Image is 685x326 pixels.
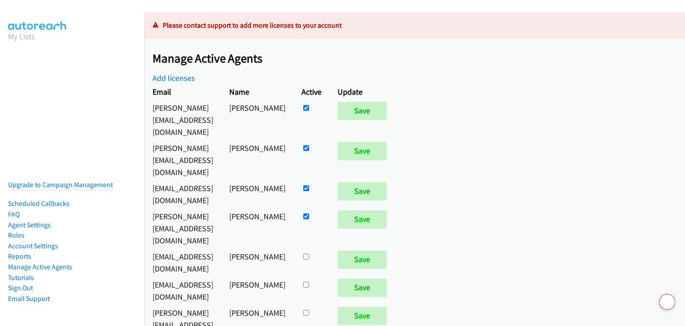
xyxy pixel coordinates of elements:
td: [PERSON_NAME][EMAIL_ADDRESS][DOMAIN_NAME] [144,140,221,180]
input: Save [338,102,387,120]
a: Agent Settings [8,221,51,229]
a: Add licenses [153,73,195,83]
h2: Manage Active Agents [153,51,685,66]
iframe: Resource Center [660,127,685,198]
p: Please contact support to add more licenses to your account [153,20,677,31]
iframe: Checklist [610,287,678,319]
a: Email Support [8,294,50,303]
input: Save [338,279,387,297]
td: [EMAIL_ADDRESS][DOMAIN_NAME] [144,180,221,209]
a: Scheduled Callbacks [8,199,70,208]
th: Name [221,84,293,100]
a: Tutorials [8,273,34,282]
td: [PERSON_NAME][EMAIL_ADDRESS][DOMAIN_NAME] [144,209,221,249]
input: Save [338,142,387,160]
td: [PERSON_NAME][EMAIL_ADDRESS][DOMAIN_NAME] [144,100,221,140]
a: Sign Out [8,284,33,292]
a: Roles [8,231,25,239]
a: Upgrade to Campaign Management [8,180,113,189]
td: [EMAIL_ADDRESS][DOMAIN_NAME] [144,277,221,305]
a: My Lists [8,31,35,42]
input: Save [338,307,387,325]
td: [PERSON_NAME] [221,100,293,140]
a: Account Settings [8,242,58,250]
input: Save [338,251,387,268]
input: Save [338,210,387,228]
a: Manage Active Agents [8,263,72,271]
td: [EMAIL_ADDRESS][DOMAIN_NAME] [144,249,221,277]
td: [PERSON_NAME] [221,209,293,249]
td: [PERSON_NAME] [221,180,293,209]
td: [PERSON_NAME] [221,249,293,277]
a: Reports [8,252,31,260]
input: Save [338,182,387,200]
a: FAQ [8,210,20,218]
th: Active [293,84,330,100]
th: Email [144,84,221,100]
th: Update [330,84,399,100]
td: [PERSON_NAME] [221,277,293,305]
td: [PERSON_NAME] [221,140,293,180]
